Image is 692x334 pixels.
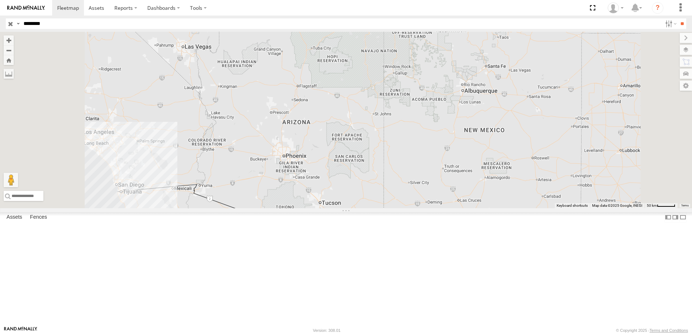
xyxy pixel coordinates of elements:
span: 50 km [647,204,657,207]
a: Terms and Conditions [650,328,688,333]
label: Fences [26,212,51,222]
label: Measure [4,69,14,79]
img: rand-logo.svg [7,5,45,10]
label: Map Settings [680,81,692,91]
button: Zoom in [4,35,14,45]
div: © Copyright 2025 - [616,328,688,333]
label: Search Filter Options [662,18,678,29]
div: Zulema McIntosch [605,3,626,13]
span: Map data ©2025 Google, INEGI [592,204,642,207]
label: Search Query [15,18,21,29]
a: Terms (opens in new tab) [681,204,689,207]
button: Keyboard shortcuts [557,203,588,208]
button: Zoom out [4,45,14,55]
div: Version: 308.01 [313,328,341,333]
a: Visit our Website [4,327,37,334]
button: Drag Pegman onto the map to open Street View [4,173,18,187]
button: Zoom Home [4,55,14,65]
label: Dock Summary Table to the Left [664,212,672,223]
button: Map Scale: 50 km per 47 pixels [645,203,678,208]
label: Hide Summary Table [679,212,687,223]
i: ? [652,2,663,14]
label: Dock Summary Table to the Right [672,212,679,223]
label: Assets [3,212,26,222]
